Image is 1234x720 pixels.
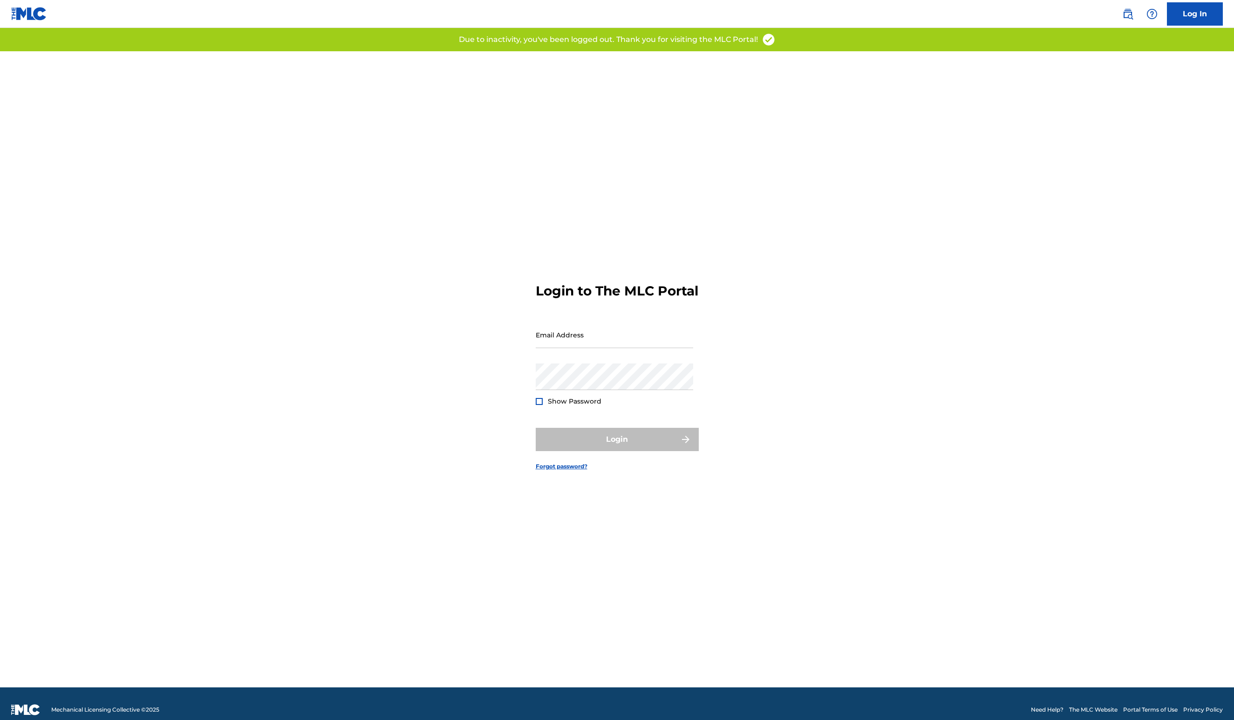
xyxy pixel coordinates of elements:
div: Help [1143,5,1161,23]
a: The MLC Website [1069,706,1118,714]
p: Due to inactivity, you've been logged out. Thank you for visiting the MLC Portal! [459,34,758,45]
a: Portal Terms of Use [1123,706,1178,714]
img: search [1122,8,1133,20]
span: Show Password [548,397,601,405]
a: Forgot password? [536,462,587,471]
span: Mechanical Licensing Collective © 2025 [51,706,159,714]
h3: Login to The MLC Portal [536,283,698,299]
img: help [1146,8,1158,20]
img: logo [11,704,40,715]
a: Privacy Policy [1183,706,1223,714]
a: Need Help? [1031,706,1064,714]
img: access [762,33,776,47]
a: Public Search [1118,5,1137,23]
img: MLC Logo [11,7,47,21]
a: Log In [1167,2,1223,26]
